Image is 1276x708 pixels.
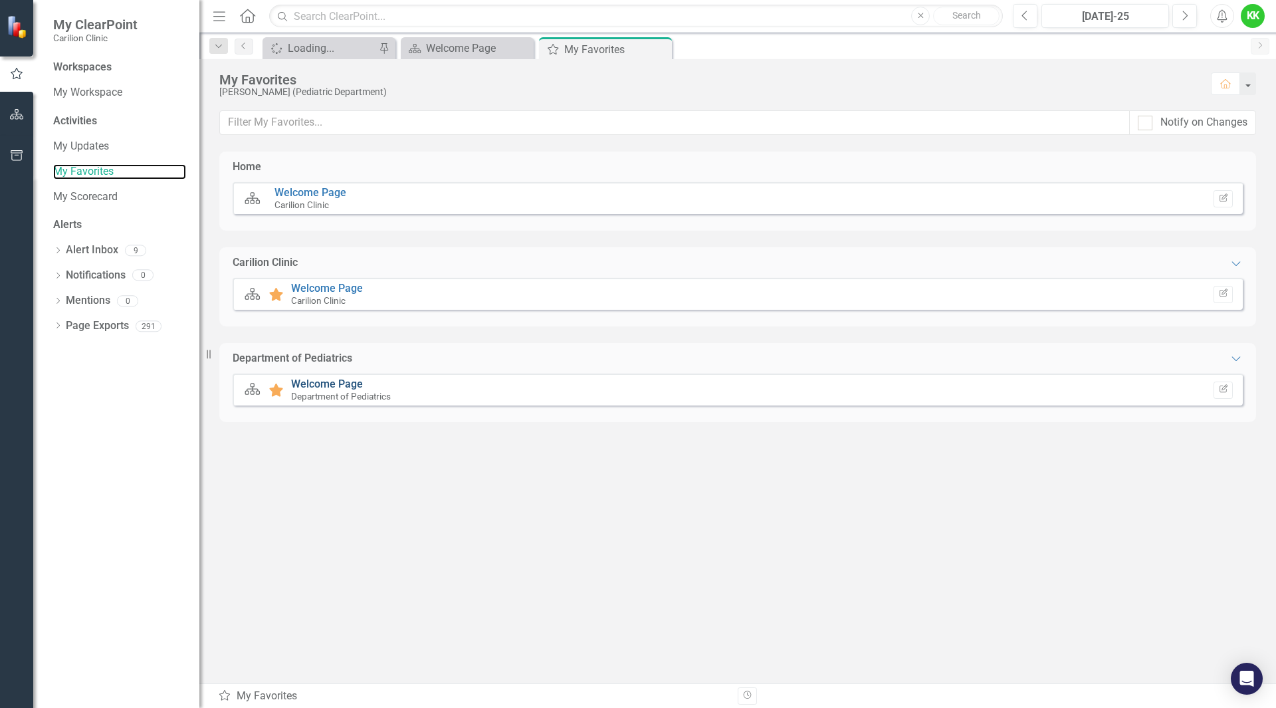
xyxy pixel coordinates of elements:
a: Page Exports [66,318,129,334]
div: 0 [117,295,138,306]
button: KK [1241,4,1265,28]
a: My Workspace [53,85,186,100]
button: [DATE]-25 [1041,4,1169,28]
div: Loading... [288,40,375,57]
div: 291 [136,320,161,332]
button: Search [933,7,1000,25]
a: Welcome Page [291,282,363,295]
div: 0 [132,270,154,281]
a: Mentions [66,293,110,308]
div: Welcome Page [426,40,530,57]
div: Alerts [53,217,186,233]
div: [PERSON_NAME] (Pediatric Department) [219,87,1198,97]
img: ClearPoint Strategy [7,15,30,39]
span: Search [952,10,981,21]
div: 9 [125,245,146,256]
div: My Favorites [219,72,1198,87]
a: My Scorecard [53,189,186,205]
small: Carilion Clinic [274,199,329,210]
a: My Updates [53,139,186,154]
a: Welcome Page [404,40,530,57]
span: My ClearPoint [53,17,138,33]
div: Activities [53,114,186,129]
div: [DATE]-25 [1046,9,1164,25]
a: Alert Inbox [66,243,118,258]
a: Loading... [266,40,375,57]
div: My Favorites [218,689,728,704]
div: Notify on Changes [1160,115,1247,130]
a: My Favorites [53,164,186,179]
input: Search ClearPoint... [269,5,1003,28]
a: Welcome Page [274,186,346,199]
small: Carilion Clinic [53,33,138,43]
a: Welcome Page [291,378,363,390]
div: Home [233,160,261,175]
button: Set Home Page [1214,190,1233,207]
input: Filter My Favorites... [219,110,1130,135]
div: Carilion Clinic [233,255,298,271]
div: My Favorites [564,41,669,58]
div: Department of Pediatrics [233,351,352,366]
small: Carilion Clinic [291,295,346,306]
div: Open Intercom Messenger [1231,663,1263,695]
div: Workspaces [53,60,112,75]
small: Department of Pediatrics [291,391,391,402]
a: Notifications [66,268,126,283]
